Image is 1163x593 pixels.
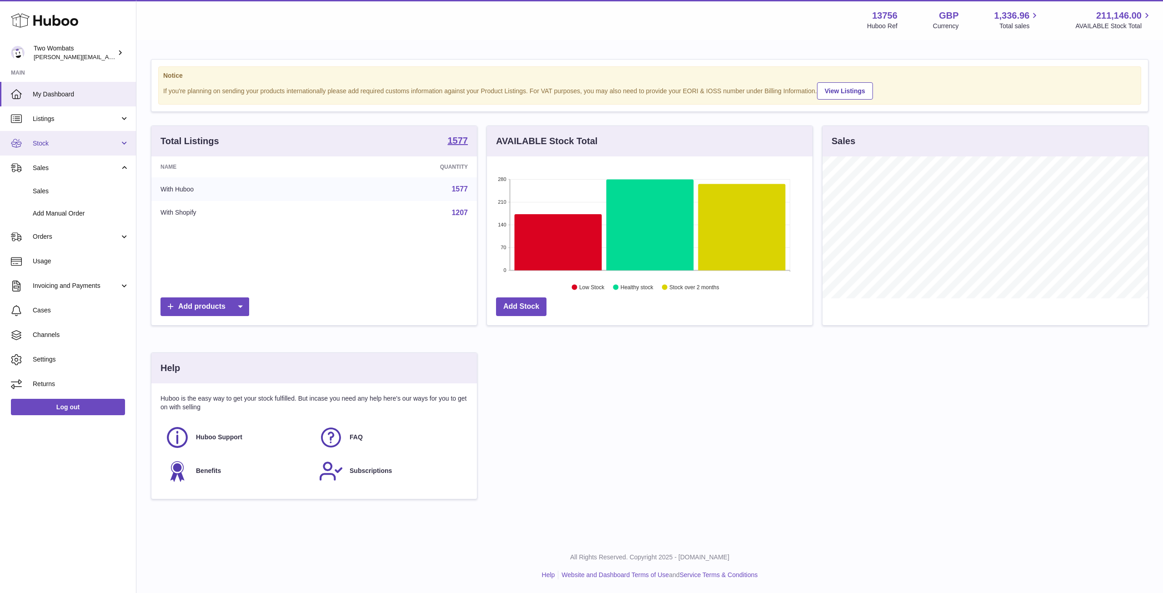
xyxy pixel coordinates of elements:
img: philip.carroll@twowombats.com [11,46,25,60]
a: Benefits [165,459,310,483]
a: Add products [160,297,249,316]
span: Sales [33,187,129,196]
span: Total sales [999,22,1040,30]
a: Log out [11,399,125,415]
span: Channels [33,331,129,339]
span: Returns [33,380,129,388]
strong: 13756 [872,10,897,22]
div: Currency [933,22,959,30]
h3: Sales [832,135,855,147]
span: Add Manual Order [33,209,129,218]
a: 1,336.96 Total sales [994,10,1040,30]
span: Orders [33,232,120,241]
p: All Rights Reserved. Copyright 2025 - [DOMAIN_NAME] [144,553,1156,562]
a: View Listings [817,82,873,100]
h3: Help [160,362,180,374]
span: Settings [33,355,129,364]
span: Subscriptions [350,467,392,475]
span: Cases [33,306,129,315]
span: 211,146.00 [1096,10,1142,22]
div: Huboo Ref [867,22,897,30]
text: Stock over 2 months [669,284,719,291]
th: Quantity [327,156,477,177]
span: Usage [33,257,129,266]
a: Huboo Support [165,425,310,450]
span: Huboo Support [196,433,242,442]
p: Huboo is the easy way to get your stock fulfilled. But incase you need any help here's our ways f... [160,394,468,412]
text: 280 [498,176,506,182]
span: Sales [33,164,120,172]
a: 1207 [451,209,468,216]
span: [PERSON_NAME][EMAIL_ADDRESS][PERSON_NAME][DOMAIN_NAME] [34,53,231,60]
strong: GBP [939,10,958,22]
span: 1,336.96 [994,10,1030,22]
div: If you're planning on sending your products internationally please add required customs informati... [163,81,1136,100]
text: 140 [498,222,506,227]
strong: Notice [163,71,1136,80]
text: 210 [498,199,506,205]
td: With Huboo [151,177,327,201]
text: 0 [503,267,506,273]
span: Benefits [196,467,221,475]
a: 211,146.00 AVAILABLE Stock Total [1075,10,1152,30]
span: Stock [33,139,120,148]
span: AVAILABLE Stock Total [1075,22,1152,30]
text: Low Stock [579,284,605,291]
strong: 1577 [448,136,468,145]
td: With Shopify [151,201,327,225]
span: Invoicing and Payments [33,281,120,290]
text: Healthy stock [621,284,654,291]
a: Help [542,571,555,578]
a: Service Terms & Conditions [680,571,758,578]
th: Name [151,156,327,177]
h3: Total Listings [160,135,219,147]
span: FAQ [350,433,363,442]
text: 70 [501,245,506,250]
div: Two Wombats [34,44,115,61]
a: Website and Dashboard Terms of Use [561,571,669,578]
a: Add Stock [496,297,546,316]
h3: AVAILABLE Stock Total [496,135,597,147]
a: 1577 [448,136,468,147]
a: Subscriptions [319,459,463,483]
span: My Dashboard [33,90,129,99]
a: FAQ [319,425,463,450]
span: Listings [33,115,120,123]
li: and [558,571,757,579]
a: 1577 [451,185,468,193]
